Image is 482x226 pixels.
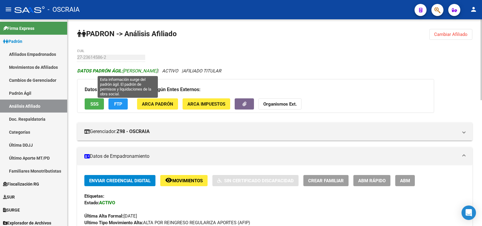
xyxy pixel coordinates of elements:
strong: Última Alta Formal: [84,213,124,219]
span: FTP [114,101,122,107]
strong: Estado: [84,200,99,205]
strong: PADRON -> Análisis Afiliado [77,30,177,38]
button: Cambiar Afiliado [429,29,472,40]
strong: Organismos Ext. [263,101,297,107]
i: | ACTIVO | [77,68,221,74]
mat-icon: person [470,6,477,13]
h3: Datos Personales y Afiliatorios según Entes Externos: [85,85,427,94]
strong: Etiquetas: [84,193,104,199]
strong: Ultimo Tipo Movimiento Alta: [84,220,143,225]
button: Organismos Ext. [258,98,302,110]
mat-icon: menu [5,6,12,13]
span: SURGE [3,207,20,213]
span: Cambiar Afiliado [434,32,468,37]
span: Firma Express [3,25,34,32]
div: Open Intercom Messenger [462,205,476,220]
span: AFILIADO TITULAR [183,68,221,74]
span: Fiscalización RG [3,181,39,187]
button: Enviar Credencial Digital [84,175,155,186]
span: ARCA Impuestos [187,101,225,107]
span: ABM [400,178,410,183]
button: SSS [85,98,104,110]
strong: Z98 - OSCRAIA [117,128,150,135]
span: - OSCRAIA [48,3,80,16]
span: Movimientos [172,178,203,183]
span: [DATE] [84,213,137,219]
button: Sin Certificado Discapacidad [212,175,299,186]
mat-expansion-panel-header: Gerenciador:Z98 - OSCRAIA [77,123,472,141]
span: Padrón [3,38,22,45]
button: ABM Rápido [353,175,390,186]
button: ARCA Impuestos [183,98,230,110]
span: ABM Rápido [358,178,386,183]
span: SSS [90,101,99,107]
span: Enviar Credencial Digital [89,178,151,183]
button: ABM [395,175,415,186]
mat-panel-title: Gerenciador: [84,128,458,135]
span: ARCA Padrón [142,101,173,107]
mat-panel-title: Datos de Empadronamiento [84,153,458,160]
span: Crear Familiar [308,178,344,183]
button: FTP [108,98,128,110]
span: ALTA POR REINGRESO REGULARIZA APORTES (AFIP) [84,220,250,225]
span: [PERSON_NAME] [77,68,157,74]
mat-expansion-panel-header: Datos de Empadronamiento [77,147,472,165]
strong: DATOS PADRÓN ÁGIL: [77,68,123,74]
button: ARCA Padrón [137,98,178,110]
button: Movimientos [160,175,208,186]
strong: ACTIVO [99,200,115,205]
span: Sin Certificado Discapacidad [224,178,294,183]
span: SUR [3,194,15,200]
button: Crear Familiar [303,175,349,186]
mat-icon: remove_red_eye [165,177,172,184]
